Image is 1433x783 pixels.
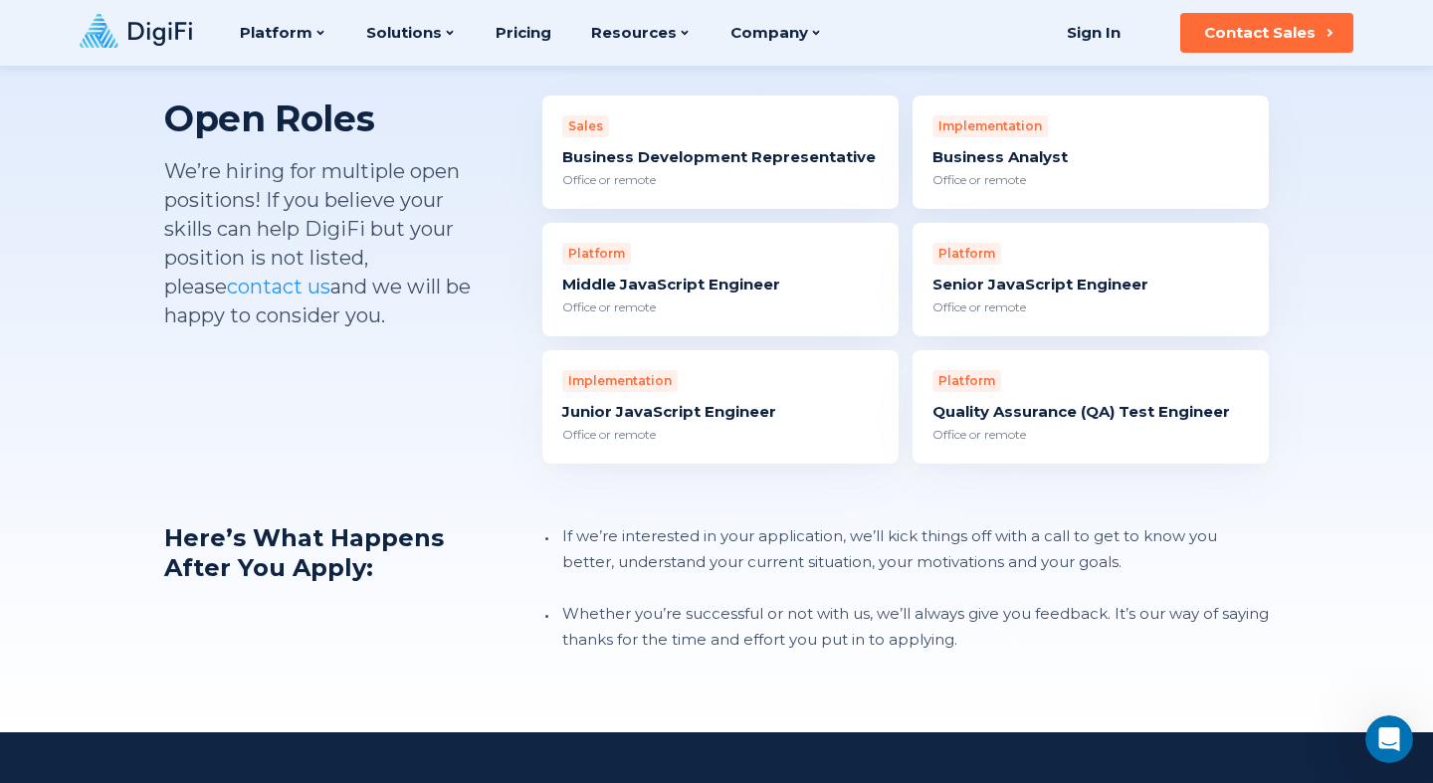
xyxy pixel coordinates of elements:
[932,147,1249,167] div: Business Analyst
[932,243,1001,265] div: Platform
[932,171,1249,189] div: Office or remote
[562,275,879,294] div: Middle JavaScript Engineer
[562,147,879,167] div: Business Development Representative
[558,601,1269,653] li: Whether you’re successful or not with us, we’ll always give you feedback. It’s our way of saying ...
[562,243,631,265] div: Platform
[1180,13,1353,53] button: Contact Sales
[1042,13,1144,53] a: Sign In
[932,115,1048,137] div: Implementation
[164,96,483,141] h2: Open Roles
[932,298,1249,316] div: Office or remote
[562,402,879,422] div: Junior JavaScript Engineer
[932,370,1001,392] div: Platform
[562,426,879,444] div: Office or remote
[1204,23,1316,43] div: Contact Sales
[562,115,609,137] div: Sales
[562,171,879,189] div: Office or remote
[558,523,1269,575] li: If we’re interested in your application, we’ll kick things off with a call to get to know you bet...
[227,275,330,298] a: contact us
[164,523,483,653] h3: Here’s what happens after you apply:
[932,426,1249,444] div: Office or remote
[164,157,483,330] p: We’re hiring for multiple open positions! If you believe your skills can help DigiFi but your pos...
[1365,715,1413,763] iframe: Intercom live chat
[932,402,1249,422] div: Quality Assurance (QA) Test Engineer
[562,370,678,392] div: Implementation
[932,275,1249,294] div: Senior JavaScript Engineer
[562,298,879,316] div: Office or remote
